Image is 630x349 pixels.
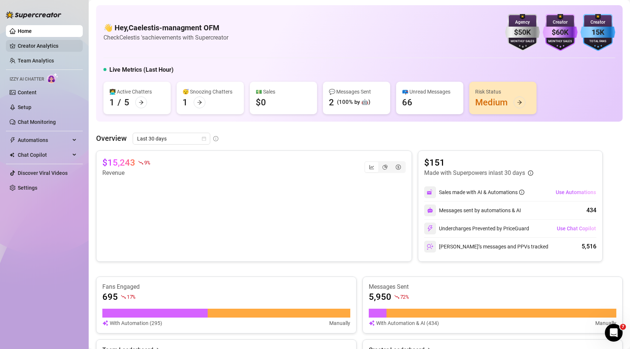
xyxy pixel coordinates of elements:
span: thunderbolt [10,137,16,143]
span: Use Automations [556,189,596,195]
span: arrow-right [139,100,144,105]
article: $15,243 [102,157,135,169]
article: With Automation (295) [110,319,162,327]
div: Risk Status [475,88,531,96]
span: fall [121,294,126,299]
div: Sales made with AI & Automations [439,188,524,196]
div: 434 [586,206,596,215]
div: 📪 Unread Messages [402,88,457,96]
span: info-circle [519,190,524,195]
article: $151 [424,157,533,169]
span: Chat Copilot [18,149,70,161]
img: logo-BBDzfeDw.svg [6,11,61,18]
img: svg%3e [427,225,433,232]
div: 👩‍💻 Active Chatters [109,88,165,96]
span: info-circle [528,170,533,176]
div: 😴 Snoozing Chatters [183,88,238,96]
span: 7 [620,324,626,330]
div: [PERSON_NAME]’s messages and PPVs tracked [424,241,548,253]
div: Creator [580,19,615,26]
img: svg%3e [427,243,433,250]
div: 1 [183,96,188,108]
span: 72 % [400,293,409,300]
div: Monthly Sales [505,39,540,44]
article: Fans Engaged [102,283,350,291]
span: line-chart [369,165,374,170]
article: Check Celestis 's achievements with Supercreator [103,33,228,42]
div: 1 [109,96,115,108]
div: 5,516 [582,242,596,251]
span: 17 % [127,293,135,300]
a: Discover Viral Videos [18,170,68,176]
article: Revenue [102,169,150,177]
button: Use Chat Copilot [556,223,596,234]
article: Made with Superpowers in last 30 days [424,169,525,177]
img: purple-badge-B9DA21FR.svg [543,14,578,51]
div: Monthly Sales [543,39,578,44]
h4: 👋 Hey, Caelestis-managment OFM [103,23,228,33]
div: Undercharges Prevented by PriceGuard [424,223,529,234]
button: Use Automations [555,186,596,198]
article: Overview [96,133,127,144]
img: svg%3e [427,189,433,196]
div: 💬 Messages Sent [329,88,384,96]
img: silver-badge-roxG0hHS.svg [505,14,540,51]
div: 15K [580,27,615,38]
span: Automations [18,134,70,146]
img: AI Chatter [47,73,58,84]
span: Use Chat Copilot [557,226,596,231]
img: Chat Copilot [10,152,14,157]
div: 2 [329,96,334,108]
span: dollar-circle [396,165,401,170]
article: Messages Sent [369,283,617,291]
div: 💵 Sales [256,88,311,96]
span: fall [394,294,399,299]
span: arrow-right [517,100,522,105]
div: Total Fans [580,39,615,44]
iframe: Intercom live chat [605,324,623,342]
a: Creator Analytics [18,40,77,52]
img: blue-badge-DgoSNQY1.svg [580,14,615,51]
a: Content [18,89,37,95]
span: pie-chart [382,165,388,170]
article: Manually [595,319,616,327]
div: (100% by 🤖) [337,98,370,107]
a: Team Analytics [18,58,54,64]
span: fall [138,160,143,165]
article: 695 [102,291,118,303]
a: Setup [18,104,31,110]
span: Izzy AI Chatter [10,76,44,83]
img: svg%3e [102,319,108,327]
span: info-circle [213,136,218,141]
img: svg%3e [427,207,433,213]
div: segmented control [364,161,406,173]
span: arrow-right [197,100,202,105]
div: 66 [402,96,412,108]
div: $50K [505,27,540,38]
img: svg%3e [369,319,375,327]
div: Creator [543,19,578,26]
span: Last 30 days [137,133,206,144]
article: Manually [329,319,350,327]
a: Home [18,28,32,34]
div: 5 [124,96,129,108]
h5: Live Metrics (Last Hour) [109,65,174,74]
div: Messages sent by automations & AI [424,204,521,216]
span: calendar [202,136,206,141]
div: $0 [256,96,266,108]
article: 5,950 [369,291,391,303]
div: $60K [543,27,578,38]
span: 9 % [144,159,150,166]
a: Chat Monitoring [18,119,56,125]
article: With Automation & AI (434) [376,319,439,327]
a: Settings [18,185,37,191]
div: Agency [505,19,540,26]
